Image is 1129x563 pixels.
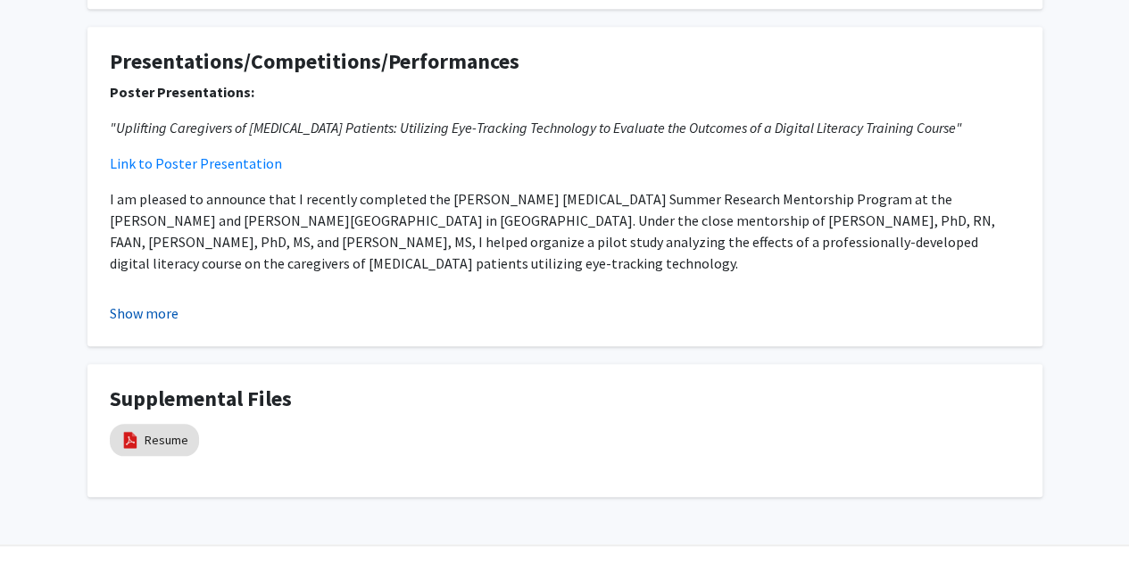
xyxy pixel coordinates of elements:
[110,302,178,324] button: Show more
[110,119,962,137] em: "Uplifting Caregivers of [MEDICAL_DATA] Patients: Utilizing Eye-Tracking Technology to Evaluate t...
[110,188,1020,274] p: I am pleased to announce that I recently completed the [PERSON_NAME] [MEDICAL_DATA] Summer Resear...
[120,430,140,450] img: pdf_icon.png
[110,83,254,101] strong: Poster Presentations:
[110,386,1020,412] h4: Supplemental Files
[110,154,282,172] a: Link to Poster Presentation
[13,483,76,550] iframe: Chat
[110,49,1020,75] h4: Presentations/Competitions/Performances
[145,431,188,450] a: Resume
